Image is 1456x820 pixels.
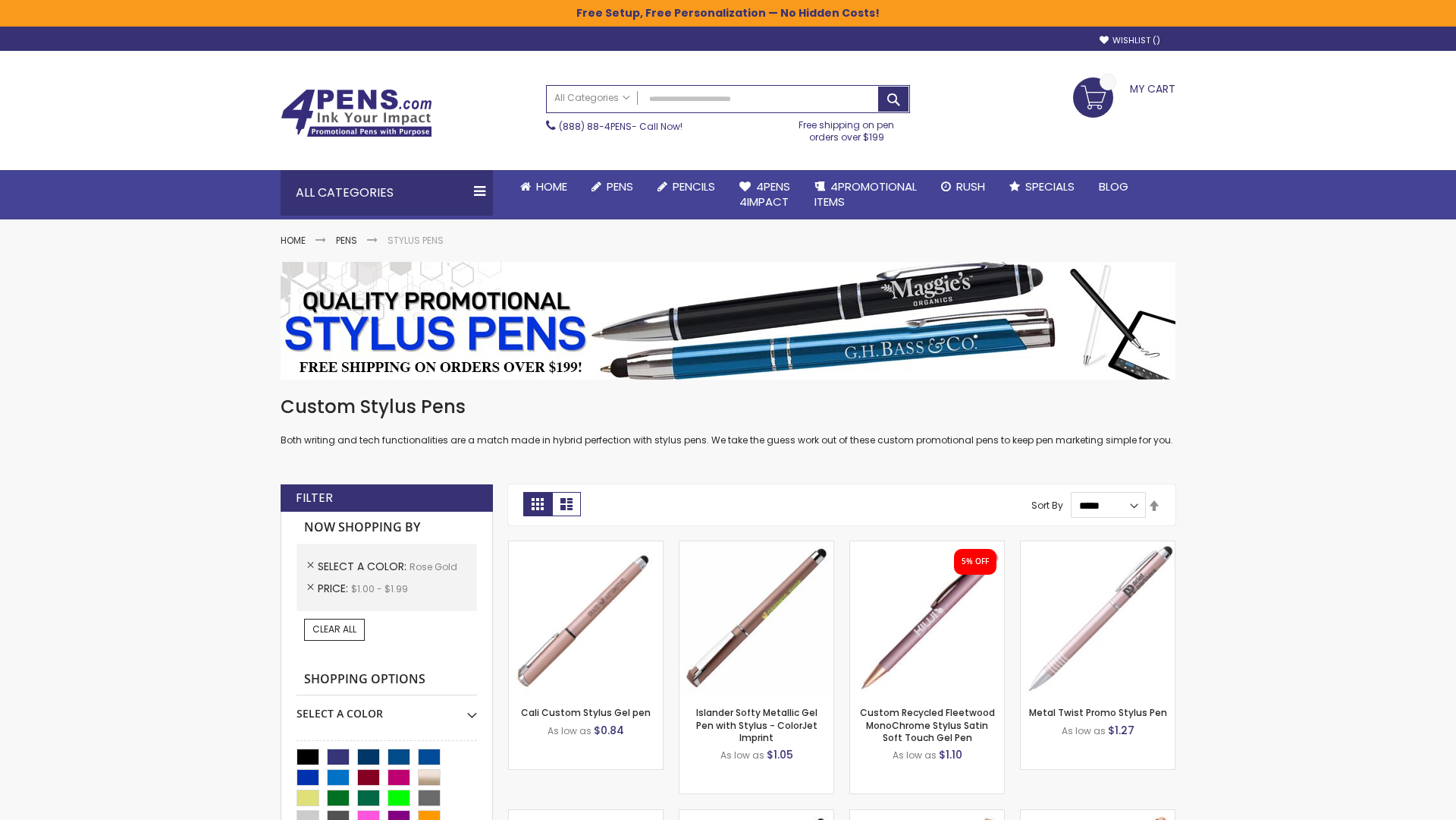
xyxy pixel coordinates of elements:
[281,395,1175,447] div: Both writing and tech functionalities are a match made in hybrid perfection with stylus pens. We ...
[281,89,432,137] img: 4Pens Custom Pens and Promotional Products
[297,512,477,544] strong: Now Shopping by
[939,747,962,762] span: $1.10
[548,724,591,737] span: As low as
[1099,178,1128,194] span: Blog
[547,86,638,111] a: All Categories
[679,541,833,695] img: Islander Softy Metallic Gel Pen with Stylus - ColorJet Imprint-Rose Gold
[1087,170,1141,203] a: Blog
[1062,724,1106,737] span: As low as
[297,664,477,696] strong: Shopping Options
[1108,723,1134,738] span: $1.27
[1021,541,1175,695] img: Metal Twist Promo Stylus Pen-Rose gold
[579,170,645,203] a: Pens
[814,178,917,210] span: 4PROMOTIONAL ITEMS
[727,170,802,219] a: 4Pens4impact
[594,723,624,738] span: $0.84
[304,619,365,640] a: Clear All
[860,706,995,743] a: Custom Recycled Fleetwood MonoChrome Stylus Satin Soft Touch Gel Pen
[997,170,1087,203] a: Specials
[767,747,793,762] span: $1.05
[1031,499,1063,512] label: Sort By
[318,581,351,596] span: Price
[956,178,985,194] span: Rush
[893,749,937,762] span: As low as
[297,695,477,721] div: Select A Color
[673,178,715,194] span: Pencils
[281,395,1175,419] h1: Custom Stylus Pens
[559,120,682,133] span: - Call Now!
[351,582,408,595] span: $1.00 - $1.99
[739,178,790,210] span: 4Pens 4impact
[536,178,567,194] span: Home
[679,541,833,553] a: Islander Softy Metallic Gel Pen with Stylus - ColorJet Imprint-Rose Gold
[1100,35,1160,46] a: Wishlist
[850,541,1004,695] img: Custom Recycled Fleetwood MonoChrome Stylus Satin Soft Touch Gel Pen-Rose Gold
[312,623,356,635] span: Clear All
[336,234,357,247] a: Pens
[962,557,989,567] div: 5% OFF
[802,170,929,219] a: 4PROMOTIONALITEMS
[318,559,409,574] span: Select A Color
[929,170,997,203] a: Rush
[521,706,651,719] a: Cali Custom Stylus Gel pen
[388,234,444,247] strong: Stylus Pens
[508,170,579,203] a: Home
[1025,178,1075,194] span: Specials
[1021,541,1175,553] a: Metal Twist Promo Stylus Pen-Rose gold
[523,492,552,516] strong: Grid
[720,749,764,762] span: As low as
[850,541,1004,553] a: Custom Recycled Fleetwood MonoChrome Stylus Satin Soft Touch Gel Pen-Rose Gold
[409,560,457,573] span: Rose Gold
[1029,706,1167,719] a: Metal Twist Promo Stylus Pen
[281,170,493,216] div: All Categories
[783,113,911,143] div: Free shipping on pen orders over $199
[281,262,1175,380] img: Stylus Pens
[696,706,817,743] a: Islander Softy Metallic Gel Pen with Stylus - ColorJet Imprint
[559,120,632,133] a: (888) 88-4PENS
[509,541,663,553] a: Cali Custom Stylus Gel pen-Rose Gold
[296,490,333,506] strong: Filter
[607,178,633,194] span: Pens
[281,234,306,247] a: Home
[645,170,727,203] a: Pencils
[509,541,663,695] img: Cali Custom Stylus Gel pen-Rose Gold
[554,92,630,104] span: All Categories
